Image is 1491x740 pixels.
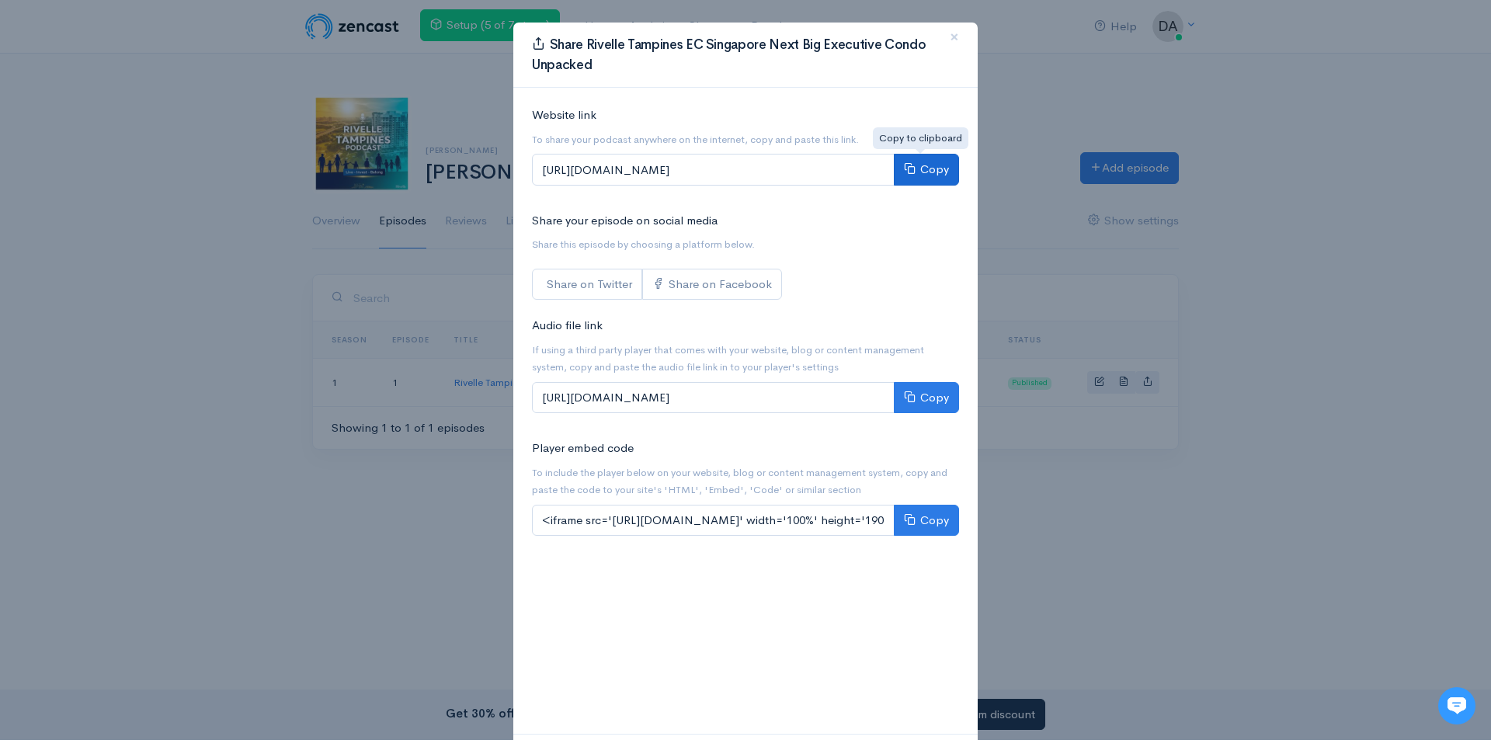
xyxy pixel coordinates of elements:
[532,238,755,251] small: Share this episode by choosing a platform below.
[894,505,959,537] button: Copy
[23,75,287,100] h1: Hi 👋
[532,36,926,73] span: Share Rivelle Tampines EC Singapore Next Big Executive Condo Unpacked
[532,133,859,146] small: To share your podcast anywhere on the internet, copy and paste this link.
[532,317,603,335] label: Audio file link
[894,154,959,186] button: Copy
[532,154,895,186] input: [URL][DOMAIN_NAME]
[642,269,782,301] a: Share on Facebook
[21,266,290,285] p: Find an answer quickly
[873,127,968,149] div: Copy to clipboard
[24,206,287,237] button: New conversation
[532,269,782,301] div: Social sharing links
[100,215,186,228] span: New conversation
[532,505,895,537] input: <iframe src='[URL][DOMAIN_NAME]' width='100%' height='190' frameborder='0' scrolling='no' seamles...
[532,382,895,414] input: [URL][DOMAIN_NAME]
[931,16,978,59] button: Close
[532,343,924,374] small: If using a third party player that comes with your website, blog or content management system, co...
[1438,687,1475,724] iframe: gist-messenger-bubble-iframe
[532,269,642,301] a: Share on Twitter
[532,212,718,230] label: Share your episode on social media
[532,439,634,457] label: Player embed code
[532,106,596,124] label: Website link
[894,382,959,414] button: Copy
[23,103,287,178] h2: Just let us know if you need anything and we'll be happy to help! 🙂
[950,26,959,48] span: ×
[532,466,947,497] small: To include the player below on your website, blog or content management system, copy and paste th...
[45,292,277,323] input: Search articles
